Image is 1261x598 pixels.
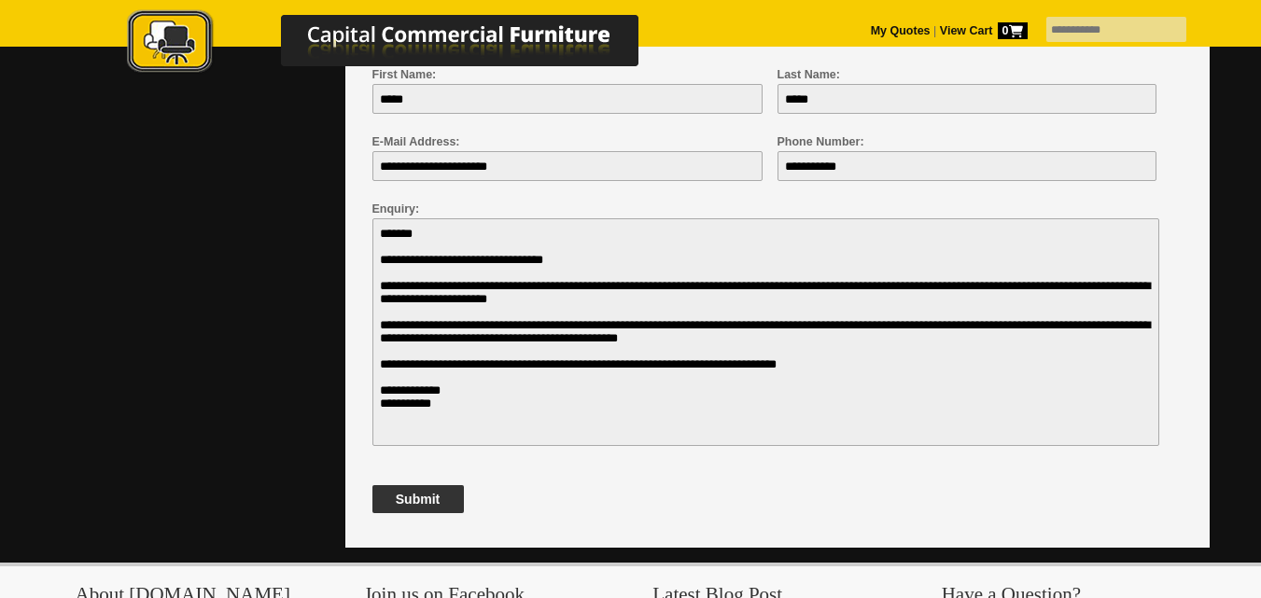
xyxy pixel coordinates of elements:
[372,202,420,216] span: Enquiry:
[778,135,864,148] span: Phone Number:
[372,485,464,513] button: Submit
[372,135,460,148] span: E-Mail Address:
[998,22,1028,39] span: 0
[76,9,729,83] a: Capital Commercial Furniture Logo
[76,9,729,77] img: Capital Commercial Furniture Logo
[871,24,931,37] a: My Quotes
[778,68,840,81] span: Last Name:
[936,24,1027,37] a: View Cart0
[940,24,1028,37] strong: View Cart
